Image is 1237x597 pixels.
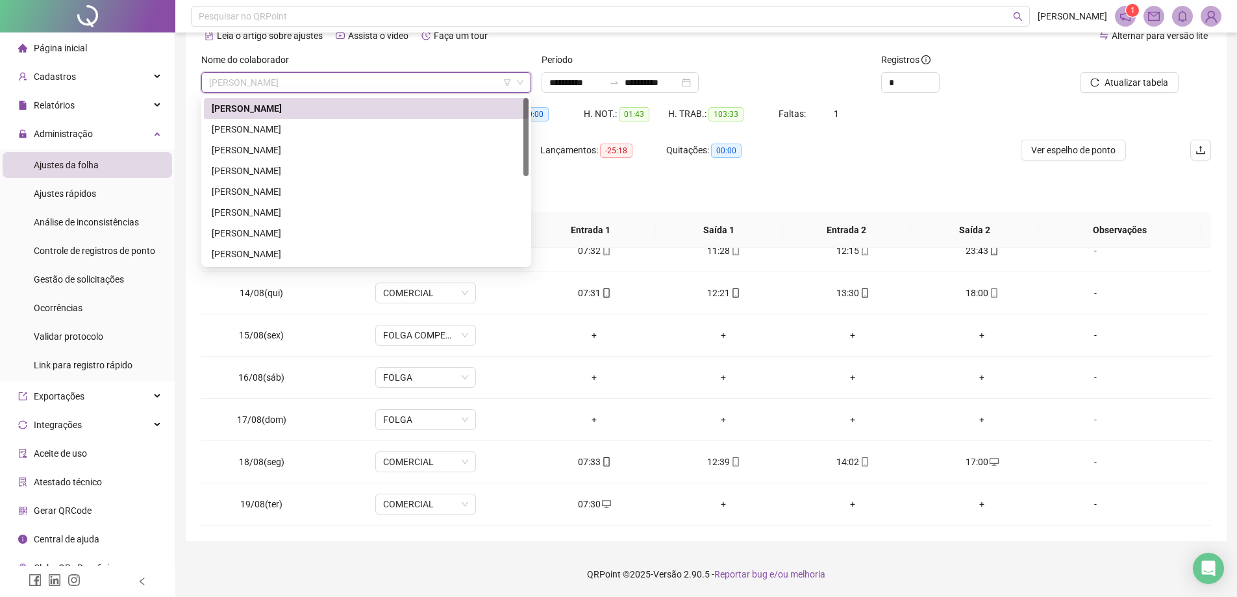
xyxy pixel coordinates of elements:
[540,143,666,158] div: Lançamentos:
[34,448,87,459] span: Aceite de uso
[34,188,96,199] span: Ajustes rápidos
[669,413,778,427] div: +
[34,477,102,487] span: Atestado técnico
[1193,553,1224,584] div: Open Intercom Messenger
[1148,10,1160,22] span: mail
[619,107,649,121] span: 01:43
[928,328,1036,342] div: +
[1057,497,1134,511] div: -
[779,108,808,119] span: Faltas:
[34,160,99,170] span: Ajustes da folha
[240,288,283,298] span: 14/08(qui)
[383,325,468,345] span: FOLGA COMPENSATÓRIA
[1131,6,1135,15] span: 1
[1195,145,1206,155] span: upload
[601,500,611,509] span: desktop
[18,392,27,401] span: export
[1112,31,1208,41] span: Alternar para versão lite
[212,101,521,116] div: [PERSON_NAME]
[34,246,155,256] span: Controle de registros de ponto
[34,303,82,313] span: Ocorrências
[34,534,99,544] span: Central de ajuda
[34,331,103,342] span: Validar protocolo
[34,505,92,516] span: Gerar QRCode
[34,360,132,370] span: Link para registro rápido
[18,420,27,429] span: sync
[212,226,521,240] div: [PERSON_NAME]
[383,283,468,303] span: COMERCIAL
[928,370,1036,385] div: +
[34,217,139,227] span: Análise de inconsistências
[239,330,284,340] span: 15/08(sex)
[34,391,84,401] span: Exportações
[881,53,931,67] span: Registros
[668,107,779,121] div: H. TRAB.:
[518,107,549,121] span: 00:00
[782,212,910,248] th: Entrada 2
[542,53,581,67] label: Período
[584,107,668,121] div: H. NOT.:
[540,328,649,342] div: +
[910,212,1038,248] th: Saída 2
[1013,12,1023,21] span: search
[18,449,27,458] span: audit
[799,244,907,258] div: 12:15
[666,143,792,158] div: Quitações:
[1057,413,1134,427] div: -
[18,101,27,110] span: file
[34,129,93,139] span: Administração
[204,140,529,160] div: EMERSON HENRIQUE DOS SANTOS
[434,31,488,41] span: Faça um tour
[1105,75,1168,90] span: Atualizar tabela
[799,286,907,300] div: 13:30
[859,246,869,255] span: mobile
[503,79,511,86] span: filter
[609,77,619,88] span: swap-right
[540,244,649,258] div: 07:32
[29,574,42,587] span: facebook
[1038,212,1201,248] th: Observações
[669,244,778,258] div: 11:28
[1080,72,1179,93] button: Atualizar tabela
[540,497,649,511] div: 07:30
[239,457,284,467] span: 18/08(seg)
[799,497,907,511] div: +
[1057,286,1134,300] div: -
[175,552,1237,597] footer: QRPoint © 2025 - 2.90.5 -
[68,574,81,587] span: instagram
[34,563,119,573] span: Clube QR - Beneficios
[1049,223,1191,237] span: Observações
[383,494,468,514] span: COMERCIAL
[383,410,468,429] span: FOLGA
[799,413,907,427] div: +
[383,368,468,387] span: FOLGA
[799,455,907,469] div: 14:02
[237,414,286,425] span: 17/08(dom)
[601,288,611,298] span: mobile
[653,569,682,579] span: Versão
[799,328,907,342] div: +
[928,413,1036,427] div: +
[18,129,27,138] span: lock
[988,457,999,466] span: desktop
[988,288,999,298] span: mobile
[240,499,282,509] span: 19/08(ter)
[669,455,778,469] div: 12:39
[204,119,529,140] div: EDUARDO HENRIQUE DE FREITAS CORREA
[928,286,1036,300] div: 18:00
[204,223,529,244] div: ITALO ANTÔNIO NOLASCO
[138,577,147,586] span: left
[204,160,529,181] div: EMERSON LUIZ DA COSTA
[1177,10,1188,22] span: bell
[669,286,778,300] div: 12:21
[18,72,27,81] span: user-add
[1057,328,1134,342] div: -
[34,71,76,82] span: Cadastros
[516,79,524,86] span: down
[540,455,649,469] div: 07:33
[1057,455,1134,469] div: -
[669,497,778,511] div: +
[928,244,1036,258] div: 23:43
[730,246,740,255] span: mobile
[540,286,649,300] div: 07:31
